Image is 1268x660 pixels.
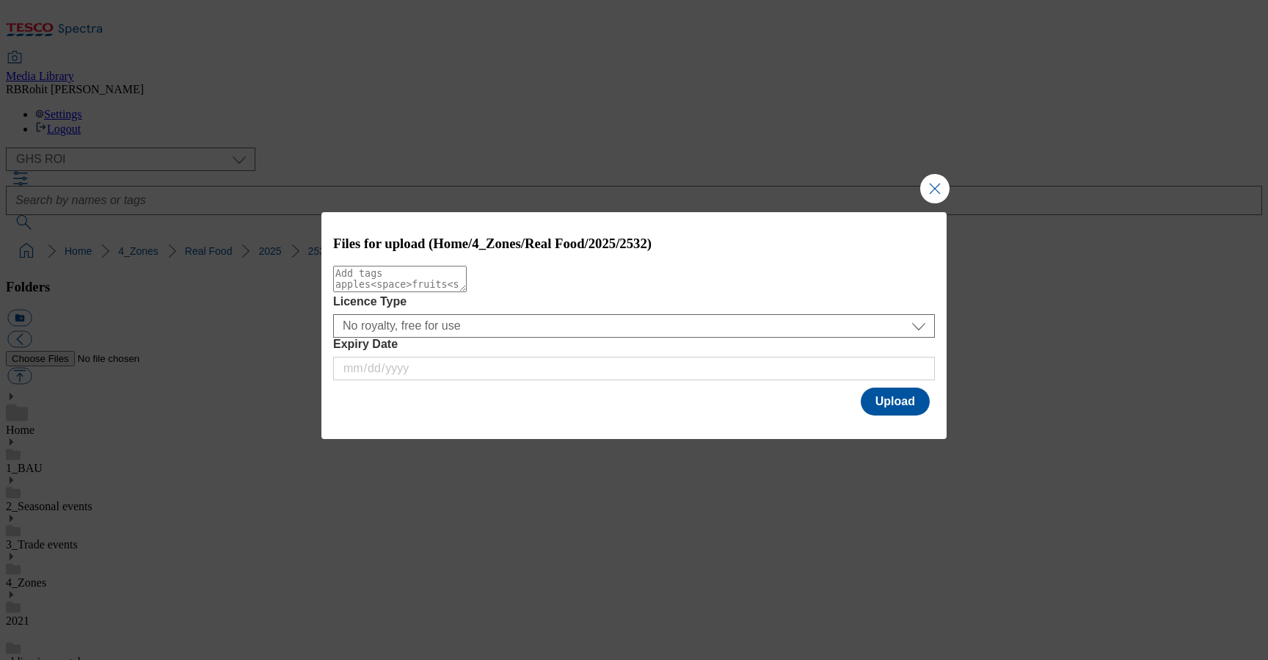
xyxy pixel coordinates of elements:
[321,212,947,439] div: Modal
[861,388,930,416] button: Upload
[333,236,935,252] h3: Files for upload (Home/4_Zones/Real Food/2025/2532)
[920,174,950,203] button: Close Modal
[333,338,935,351] label: Expiry Date
[333,295,935,308] label: Licence Type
